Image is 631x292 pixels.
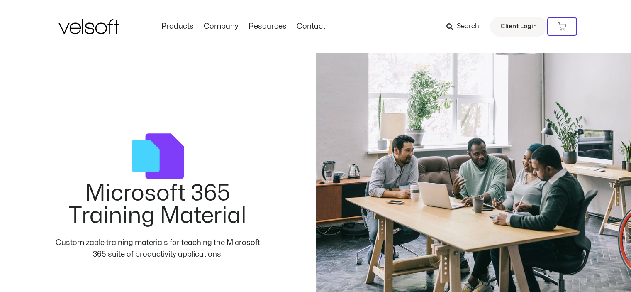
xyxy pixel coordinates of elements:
a: Search [446,20,485,34]
a: ResourcesMenu Toggle [244,22,292,31]
a: ProductsMenu Toggle [156,22,199,31]
span: Search [457,21,479,32]
img: Velsoft Training Materials [58,19,119,34]
span: Client Login [500,21,537,32]
h2: Microsoft 365 Training Material [53,182,263,227]
div: Customizable training materials for teaching the Microsoft 365 suite of productivity applications. [53,237,263,260]
nav: Menu [156,22,330,31]
a: CompanyMenu Toggle [199,22,244,31]
img: courses [132,130,184,183]
a: ContactMenu Toggle [292,22,330,31]
a: Client Login [490,17,547,37]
